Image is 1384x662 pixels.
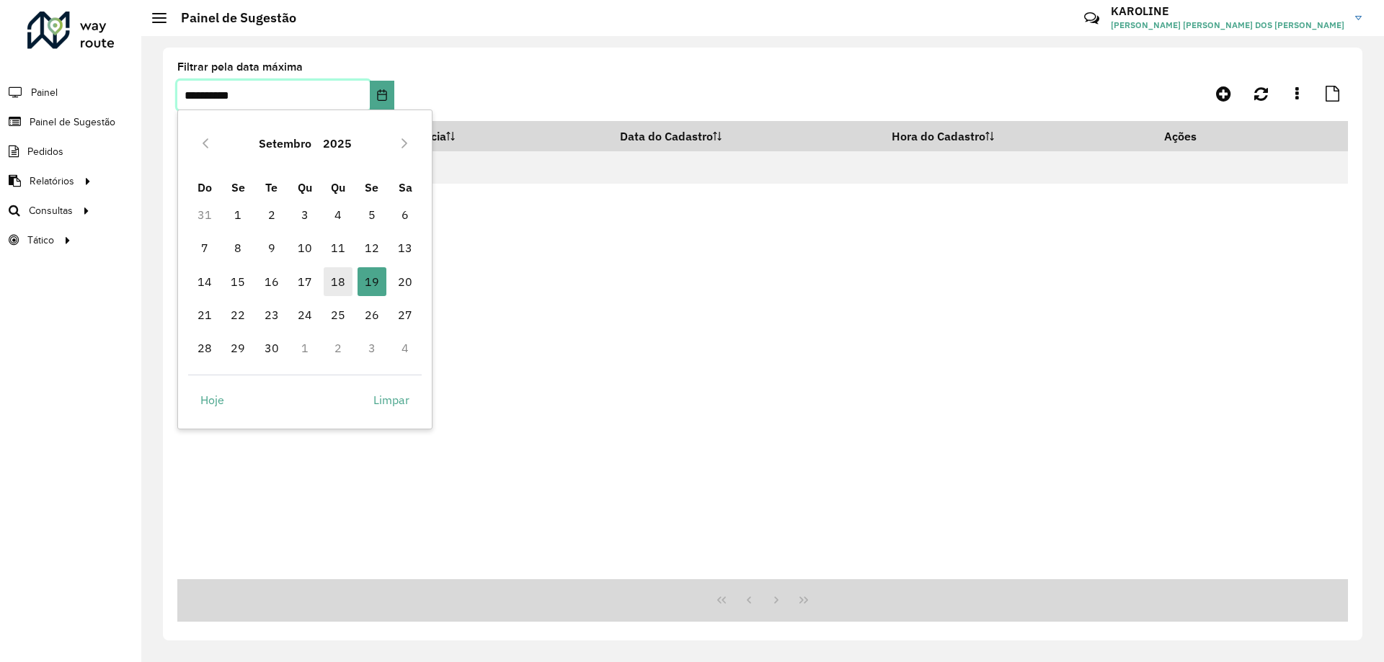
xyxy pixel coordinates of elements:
td: 18 [321,265,355,298]
span: Relatórios [30,174,74,189]
span: 20 [391,267,420,296]
span: 3 [290,200,319,229]
div: Choose Date [177,109,432,429]
span: 17 [290,267,319,296]
td: 9 [254,231,288,264]
td: 20 [389,265,422,298]
span: Qu [331,180,345,194]
span: 10 [290,233,319,262]
td: 5 [355,198,389,231]
td: 16 [254,265,288,298]
span: 13 [391,233,420,262]
span: 4 [324,200,352,229]
span: 14 [190,267,219,296]
th: Data de Vigência [347,121,611,151]
td: 29 [221,331,254,364]
td: 19 [355,265,389,298]
h3: KAROLINE [1111,4,1344,18]
span: Hoje [200,391,224,408]
span: Consultas [29,203,73,218]
td: 14 [188,265,221,298]
span: 9 [257,233,286,262]
td: 7 [188,231,221,264]
button: Choose Date [370,81,394,109]
span: Pedidos [27,144,63,159]
td: 1 [221,198,254,231]
span: 28 [190,334,219,362]
span: 8 [223,233,252,262]
td: 4 [321,198,355,231]
span: Se [231,180,245,194]
span: Sa [399,180,412,194]
td: 2 [254,198,288,231]
span: 11 [324,233,352,262]
span: 19 [358,267,386,296]
span: 21 [190,300,219,329]
span: 24 [290,300,319,329]
td: 10 [288,231,321,264]
td: 31 [188,198,221,231]
span: 22 [223,300,252,329]
span: 30 [257,334,286,362]
span: Painel de Sugestão [30,115,115,130]
span: 7 [190,233,219,262]
span: 16 [257,267,286,296]
td: 28 [188,331,221,364]
td: 17 [288,265,321,298]
td: 26 [355,298,389,331]
button: Choose Month [253,126,317,161]
button: Hoje [188,385,236,414]
span: 26 [358,300,386,329]
span: Do [198,180,212,194]
td: 15 [221,265,254,298]
span: [PERSON_NAME] [PERSON_NAME] DOS [PERSON_NAME] [1111,19,1344,32]
span: 6 [391,200,420,229]
td: 22 [221,298,254,331]
span: 5 [358,200,386,229]
button: Choose Year [317,126,358,161]
td: 21 [188,298,221,331]
h2: Painel de Sugestão [167,10,296,26]
span: 12 [358,233,386,262]
th: Ações [1154,121,1241,151]
span: 18 [324,267,352,296]
td: 6 [389,198,422,231]
td: 24 [288,298,321,331]
span: 1 [223,200,252,229]
td: 11 [321,231,355,264]
td: 3 [288,198,321,231]
td: 12 [355,231,389,264]
button: Next Month [393,132,416,155]
span: 25 [324,300,352,329]
td: 8 [221,231,254,264]
span: 23 [257,300,286,329]
th: Hora do Cadastro [882,121,1155,151]
td: 27 [389,298,422,331]
span: Limpar [373,391,409,408]
span: 29 [223,334,252,362]
span: Painel [31,85,58,100]
td: 4 [389,331,422,364]
td: 1 [288,331,321,364]
span: Qu [298,180,312,194]
label: Filtrar pela data máxima [177,58,303,76]
td: 2 [321,331,355,364]
span: Te [265,180,278,194]
td: 3 [355,331,389,364]
span: 27 [391,300,420,329]
td: 25 [321,298,355,331]
th: Data do Cadastro [611,121,882,151]
span: Tático [27,233,54,248]
button: Previous Month [194,132,217,155]
td: Nenhum registro encontrado [177,151,1348,184]
a: Contato Rápido [1076,3,1107,34]
button: Limpar [361,385,422,414]
span: 2 [257,200,286,229]
td: 30 [254,331,288,364]
span: Se [365,180,378,194]
td: 23 [254,298,288,331]
td: 13 [389,231,422,264]
span: 15 [223,267,252,296]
